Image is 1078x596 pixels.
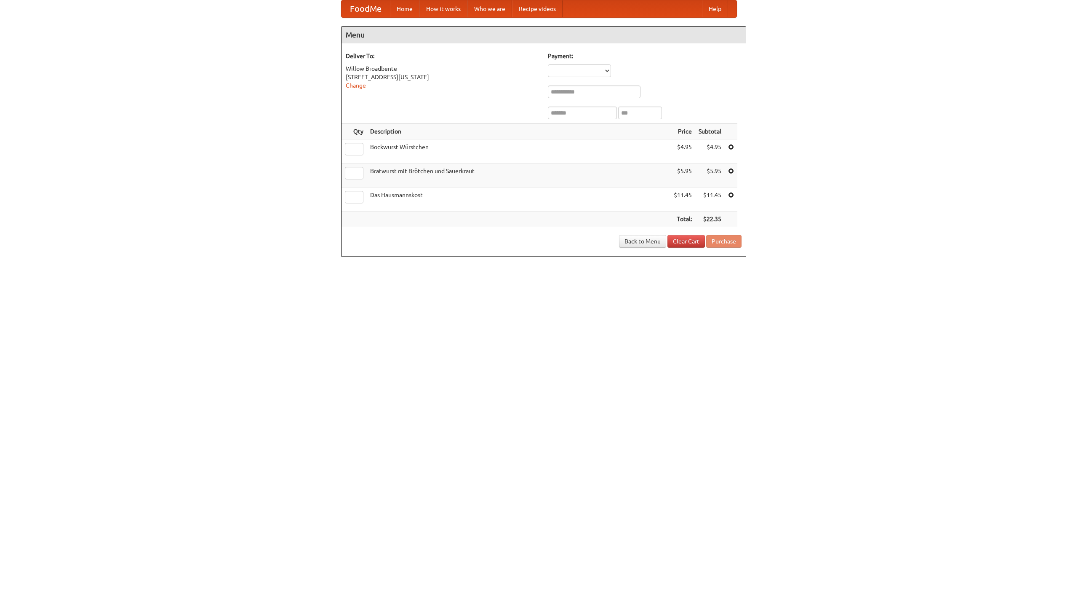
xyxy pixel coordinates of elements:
[667,235,705,248] a: Clear Cart
[670,139,695,163] td: $4.95
[342,0,390,17] a: FoodMe
[367,139,670,163] td: Bockwurst Würstchen
[670,187,695,211] td: $11.45
[670,211,695,227] th: Total:
[702,0,728,17] a: Help
[367,187,670,211] td: Das Hausmannskost
[670,124,695,139] th: Price
[467,0,512,17] a: Who we are
[695,139,725,163] td: $4.95
[390,0,419,17] a: Home
[548,52,742,60] h5: Payment:
[619,235,666,248] a: Back to Menu
[695,124,725,139] th: Subtotal
[706,235,742,248] button: Purchase
[342,27,746,43] h4: Menu
[367,124,670,139] th: Description
[512,0,563,17] a: Recipe videos
[695,187,725,211] td: $11.45
[419,0,467,17] a: How it works
[346,52,539,60] h5: Deliver To:
[342,124,367,139] th: Qty
[346,64,539,73] div: Willow Broadbente
[670,163,695,187] td: $5.95
[695,211,725,227] th: $22.35
[367,163,670,187] td: Bratwurst mit Brötchen und Sauerkraut
[346,73,539,81] div: [STREET_ADDRESS][US_STATE]
[695,163,725,187] td: $5.95
[346,82,366,89] a: Change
